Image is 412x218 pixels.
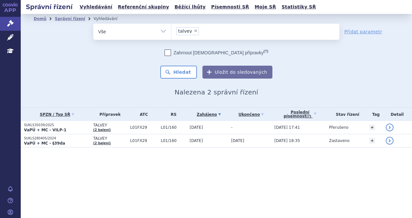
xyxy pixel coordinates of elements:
a: Poslednípísemnost(?) [274,108,326,121]
strong: VaPÚ + MC - §39da [24,141,65,146]
a: SPZN / Typ SŘ [24,110,90,119]
a: Vyhledávání [78,3,114,11]
a: Statistiky SŘ [280,3,318,11]
span: TALVEY [93,123,127,127]
a: Písemnosti SŘ [209,3,251,11]
th: ATC [127,108,157,121]
span: [DATE] 18:35 [274,138,300,143]
a: + [369,125,375,130]
strong: VaPÚ + MC - VILP-1 [24,128,66,132]
p: SUKLS280405/2024 [24,136,90,141]
a: Zahájeno [190,110,228,119]
a: Běžící lhůty [173,3,208,11]
span: × [194,29,198,33]
abbr: (?) [264,49,268,53]
a: Referenční skupiny [116,3,171,11]
a: Přidat parametr [344,28,382,35]
th: Stav řízení [326,108,366,121]
button: Hledat [160,66,197,79]
th: Detail [383,108,412,121]
a: Moje SŘ [253,3,278,11]
button: Uložit do sledovaných [202,66,272,79]
th: Tag [366,108,382,121]
span: L01/160 [161,125,186,130]
a: + [369,138,375,144]
span: Nalezena 2 správní řízení [175,88,258,96]
span: L01/160 [161,138,186,143]
abbr: (?) [306,114,311,118]
th: Přípravek [90,108,127,121]
p: SUKLS35039/2025 [24,123,90,127]
span: L01FX29 [130,138,157,143]
span: - [231,125,232,130]
span: Zastaveno [329,138,349,143]
input: talvey [201,27,204,35]
th: RS [157,108,186,121]
span: L01FX29 [130,125,157,130]
label: Zahrnout [DEMOGRAPHIC_DATA] přípravky [165,49,268,56]
span: [DATE] [231,138,244,143]
span: [DATE] 17:41 [274,125,300,130]
span: [DATE] [190,125,203,130]
h2: Správní řízení [21,2,78,11]
a: (2 balení) [93,128,111,132]
span: TALVEY [93,136,127,141]
a: Ukončeno [231,110,271,119]
a: Správní řízení [55,16,85,21]
span: Přerušeno [329,125,349,130]
a: (2 balení) [93,141,111,145]
a: Domů [34,16,46,21]
a: detail [386,137,394,145]
span: talvey [178,29,192,33]
a: detail [386,124,394,131]
li: Vyhledávání [94,14,126,24]
span: [DATE] [190,138,203,143]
